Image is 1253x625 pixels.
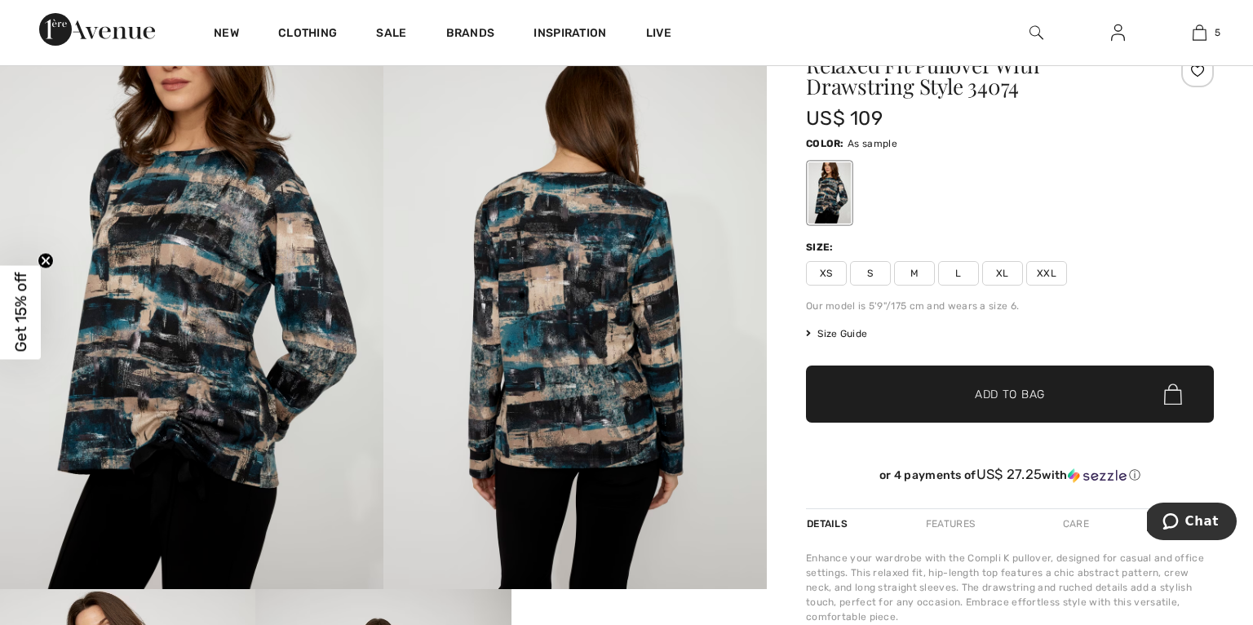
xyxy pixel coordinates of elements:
h1: Relaxed Fit Pullover With Drawstring Style 34074 [806,55,1146,97]
span: Get 15% off [11,273,30,352]
a: 5 [1159,23,1239,42]
div: or 4 payments of with [806,467,1214,483]
div: Features [912,509,989,539]
span: US$ 27.25 [976,466,1043,482]
img: Relaxed Fit Pullover with Drawstring Style 34074. 2 [383,14,767,589]
button: Add to Bag [806,366,1214,423]
span: Color: [806,138,844,149]
div: As sample [808,162,851,224]
span: 5 [1215,25,1220,40]
div: Our model is 5'9"/175 cm and wears a size 6. [806,299,1214,313]
span: Inspiration [534,26,606,43]
span: XL [982,261,1023,286]
span: L [938,261,979,286]
div: Size: [806,240,837,255]
div: Care [1049,509,1103,539]
div: Enhance your wardrobe with the Compli K pullover, designed for casual and office settings. This r... [806,551,1214,624]
span: As sample [848,138,897,149]
iframe: Opens a widget where you can chat to one of our agents [1147,503,1237,543]
img: search the website [1029,23,1043,42]
a: Clothing [278,26,337,43]
span: M [894,261,935,286]
img: Bag.svg [1164,383,1182,405]
span: Size Guide [806,326,867,341]
a: Live [646,24,671,42]
span: US$ 109 [806,107,883,130]
span: XS [806,261,847,286]
span: S [850,261,891,286]
button: Close teaser [38,253,54,269]
div: or 4 payments ofUS$ 27.25withSezzle Click to learn more about Sezzle [806,467,1214,489]
span: XXL [1026,261,1067,286]
img: My Bag [1193,23,1207,42]
span: Add to Bag [975,386,1045,403]
a: Sign In [1098,23,1138,43]
div: Details [806,509,852,539]
a: New [214,26,239,43]
img: My Info [1111,23,1125,42]
a: Sale [376,26,406,43]
img: 1ère Avenue [39,13,155,46]
img: Sezzle [1068,468,1127,483]
a: Brands [446,26,495,43]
